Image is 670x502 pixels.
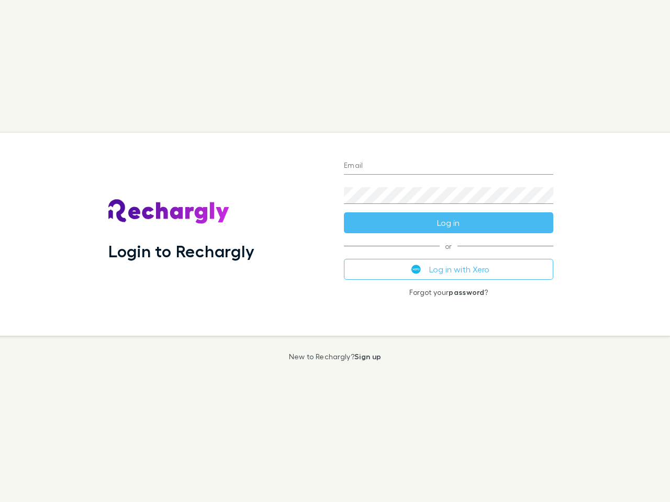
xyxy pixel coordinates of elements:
a: Sign up [354,352,381,361]
button: Log in [344,212,553,233]
img: Rechargly's Logo [108,199,230,224]
button: Log in with Xero [344,259,553,280]
a: password [449,288,484,296]
p: Forgot your ? [344,288,553,296]
p: New to Rechargly? [289,352,382,361]
h1: Login to Rechargly [108,241,254,261]
img: Xero's logo [411,265,421,274]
